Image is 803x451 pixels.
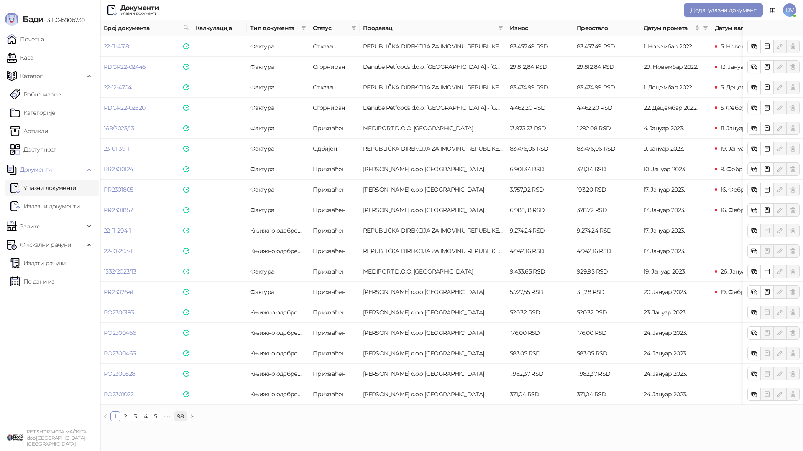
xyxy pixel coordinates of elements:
td: 19. Јануар 2023. [640,261,711,282]
span: Тип документа [250,23,298,33]
td: 4. Јануар 2023. [640,118,711,139]
img: e-Faktura [183,105,189,111]
li: Претходна страна [100,411,110,421]
td: 23. Јануар 2023. [640,302,711,323]
td: Фактура [247,159,309,180]
img: e-Faktura [183,207,189,213]
td: 1. Децембар 2022. [640,77,711,98]
td: REPUBLIČKA DIREKCIJA ZA IMOVINU REPUBLIKE SRBIJE [360,77,506,98]
th: Калкулација [192,20,247,36]
td: Фактура [247,77,309,98]
a: Каса [7,49,33,66]
div: Документи [120,5,159,11]
td: MEDIPORT D.O.O. BEOGRAD [360,261,506,282]
span: 26. Јануар 2023. [721,268,764,275]
td: 17. Јануар 2023. [640,220,711,241]
td: Marlo Farma d.o.o BEOGRAD [360,364,506,384]
td: 5.727,55 RSD [506,282,573,302]
td: Marlo Farma d.o.o BEOGRAD [360,302,506,323]
button: left [100,411,110,421]
td: 17. Јануар 2023. [640,200,711,220]
span: 5. Децембар 2022. [721,84,771,91]
a: Почетна [7,31,44,48]
td: REPUBLIČKA DIREKCIJA ZA IMOVINU REPUBLIKE SRBIJE [360,36,506,57]
a: PO2301022 [104,390,133,398]
td: REPUBLIČKA DIREKCIJA ZA IMOVINU REPUBLIKE SRBIJE [360,220,506,241]
th: Тип документа [247,20,309,36]
td: 4.942,16 RSD [573,241,640,261]
td: 1.982,37 RSD [506,364,573,384]
td: 371,04 RSD [506,384,573,405]
td: Danube Petfoods d.o.o. Beograd - Surčin [360,57,506,77]
li: 98 [174,411,187,421]
td: Књижно одобрење [247,323,309,343]
img: e-Faktura [183,64,189,70]
th: Продавац [360,20,506,36]
td: Књижно одобрење [247,220,309,241]
img: e-Faktura [183,248,189,254]
img: e-Faktura [183,187,189,193]
img: e-Faktura [183,84,189,90]
td: Фактура [247,261,309,282]
td: Сторниран [309,57,360,77]
img: Logo [5,13,18,26]
span: Додај улазни документ [690,6,756,14]
td: Прихваћен [309,343,360,364]
a: PO2300193 [104,309,134,316]
img: e-Faktura [183,350,189,356]
li: 4 [141,411,151,421]
td: 83.457,49 RSD [573,36,640,57]
td: Прихваћен [309,384,360,405]
td: 24. Јануар 2023. [640,364,711,384]
td: Фактура [247,98,309,118]
td: 22. Децембар 2022. [640,98,711,118]
a: 98 [174,412,187,421]
li: Следећих 5 Страна [161,411,174,421]
a: Ulazni dokumentiУлазни документи [10,180,77,196]
td: Фактура [247,200,309,220]
td: Marlo Farma d.o.o BEOGRAD [360,159,506,180]
span: Статус [313,23,348,33]
span: Датум промета [644,23,693,33]
td: 83.476,06 RSD [506,139,573,159]
span: 9. Фебруар 2023. [721,165,768,173]
td: 4.462,20 RSD [573,98,640,118]
td: 6.901,34 RSD [506,159,573,180]
td: 4.462,20 RSD [506,98,573,118]
td: 176,00 RSD [573,323,640,343]
td: 83.476,06 RSD [573,139,640,159]
td: Сторниран [309,98,360,118]
img: e-Faktura [183,228,189,233]
span: filter [498,25,503,30]
td: REPUBLIČKA DIREKCIJA ZA IMOVINU REPUBLIKE SRBIJE [360,241,506,261]
td: Прихваћен [309,364,360,384]
span: 16. Фебруар 2023. [721,206,770,214]
td: 176,00 RSD [506,323,573,343]
td: 10. Јануар 2023. [640,159,711,180]
span: 13. Јануар 2023. [721,63,762,71]
td: Књижно одобрење [247,343,309,364]
span: Документи [20,161,52,178]
td: 24. Јануар 2023. [640,323,711,343]
td: MEDIPORT D.O.O. BEOGRAD [360,118,506,139]
img: e-Faktura [183,391,189,397]
img: e-Faktura [183,330,189,336]
img: e-Faktura [183,289,189,295]
a: 22-11-294-1 [104,227,131,234]
button: right [187,411,197,421]
td: Прихваћен [309,302,360,323]
th: Датум промета [640,20,711,36]
td: Књижно одобрење [247,364,309,384]
td: Фактура [247,180,309,200]
a: 4 [141,412,150,421]
td: 520,32 RSD [506,302,573,323]
td: Прихваћен [309,118,360,139]
li: Следећа страна [187,411,197,421]
a: 2 [121,412,130,421]
span: filter [351,25,356,30]
td: Прихваћен [309,200,360,220]
a: PR2301805 [104,186,133,193]
span: Фискални рачуни [20,236,71,253]
td: 24. Јануар 2023. [640,343,711,364]
span: filter [301,25,306,30]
